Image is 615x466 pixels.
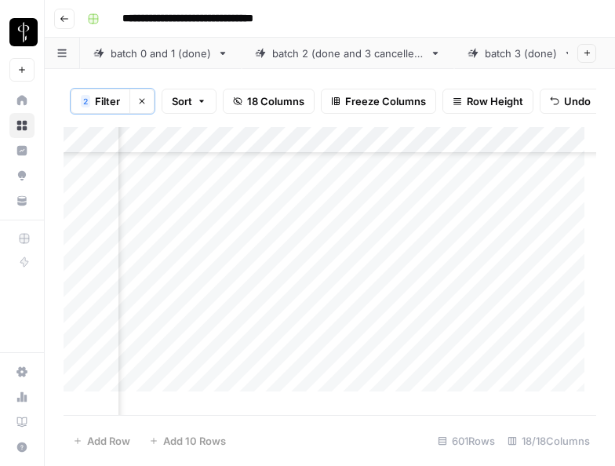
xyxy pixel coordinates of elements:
[454,38,588,69] a: batch 3 (done)
[9,113,35,138] a: Browse
[540,89,601,114] button: Undo
[9,88,35,113] a: Home
[564,93,591,109] span: Undo
[9,435,35,460] button: Help + Support
[242,38,454,69] a: batch 2 (done and 3 cancelled)
[345,93,426,109] span: Freeze Columns
[9,359,35,384] a: Settings
[9,384,35,410] a: Usage
[111,46,211,61] div: batch 0 and 1 (done)
[81,95,90,107] div: 2
[172,93,192,109] span: Sort
[272,46,424,61] div: batch 2 (done and 3 cancelled)
[9,188,35,213] a: Your Data
[431,428,501,453] div: 601 Rows
[9,13,35,52] button: Workspace: LP Production Workloads
[467,93,523,109] span: Row Height
[9,163,35,188] a: Opportunities
[64,428,140,453] button: Add Row
[501,428,596,453] div: 18/18 Columns
[321,89,436,114] button: Freeze Columns
[163,433,226,449] span: Add 10 Rows
[71,89,129,114] button: 2Filter
[83,95,88,107] span: 2
[87,433,130,449] span: Add Row
[9,138,35,163] a: Insights
[140,428,235,453] button: Add 10 Rows
[9,18,38,46] img: LP Production Workloads Logo
[9,410,35,435] a: Learning Hub
[223,89,315,114] button: 18 Columns
[247,93,304,109] span: 18 Columns
[80,38,242,69] a: batch 0 and 1 (done)
[442,89,533,114] button: Row Height
[485,46,557,61] div: batch 3 (done)
[162,89,217,114] button: Sort
[95,93,120,109] span: Filter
